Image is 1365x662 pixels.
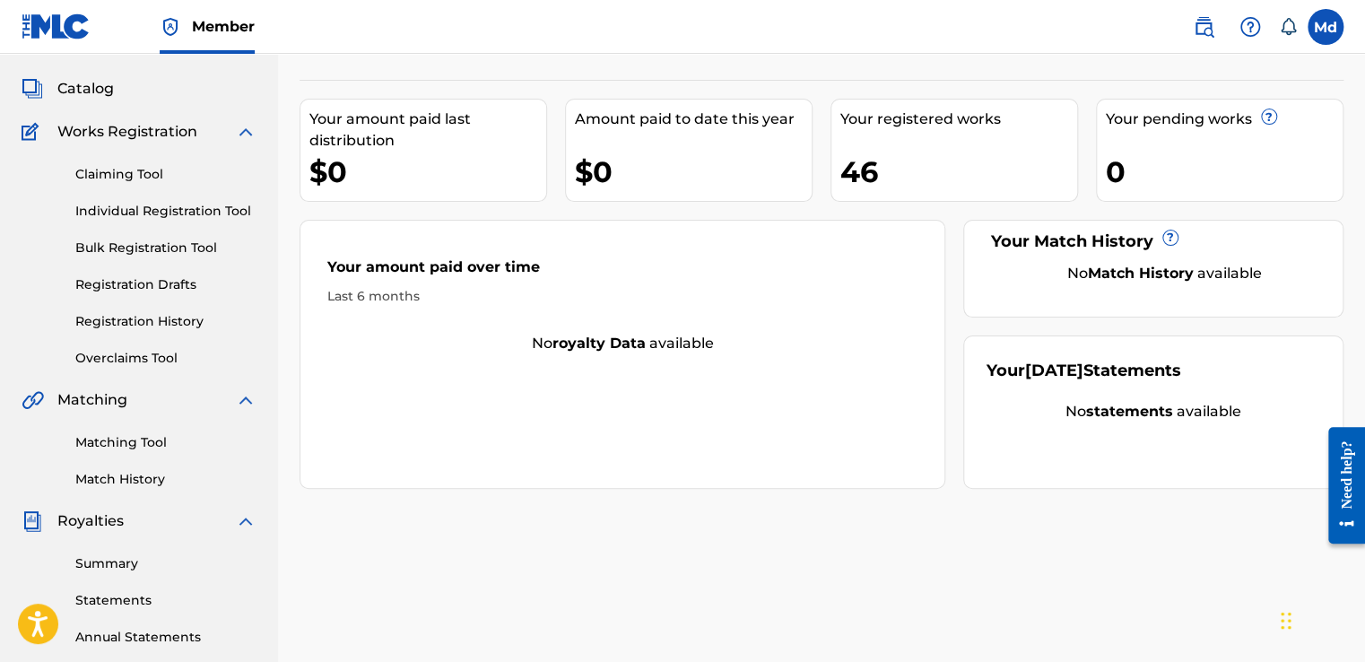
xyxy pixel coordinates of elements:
div: 0 [1106,152,1343,192]
div: Your amount paid last distribution [309,109,546,152]
iframe: Resource Center [1315,414,1365,558]
span: ? [1163,231,1178,245]
a: Claiming Tool [75,165,256,184]
img: Matching [22,389,44,411]
div: Widget de chat [1275,576,1365,662]
div: Arrastrar [1281,594,1291,648]
a: Overclaims Tool [75,349,256,368]
img: expand [235,389,256,411]
a: CatalogCatalog [22,78,114,100]
strong: royalty data [552,335,646,352]
img: expand [235,121,256,143]
div: No available [987,401,1320,422]
a: Registration History [75,312,256,331]
div: Your Statements [987,359,1181,383]
a: SummarySummary [22,35,130,57]
strong: Match History [1088,265,1194,282]
a: Matching Tool [75,433,256,452]
img: MLC Logo [22,13,91,39]
a: Bulk Registration Tool [75,239,256,257]
img: help [1239,16,1261,38]
span: Royalties [57,510,124,532]
div: Notifications [1279,18,1297,36]
span: [DATE] [1025,361,1083,380]
div: No available [1009,263,1320,284]
img: search [1193,16,1214,38]
div: Amount paid to date this year [575,109,812,130]
div: Help [1232,9,1268,45]
a: Individual Registration Tool [75,202,256,221]
a: Summary [75,554,256,573]
div: $0 [575,152,812,192]
span: Catalog [57,78,114,100]
a: Annual Statements [75,628,256,647]
div: Last 6 months [327,287,917,306]
iframe: Chat Widget [1275,576,1365,662]
div: User Menu [1308,9,1343,45]
span: Matching [57,389,127,411]
div: Your pending works [1106,109,1343,130]
div: Your Match History [987,230,1320,254]
img: expand [235,510,256,532]
img: Works Registration [22,121,45,143]
div: Your amount paid over time [327,257,917,287]
div: Your registered works [840,109,1077,130]
span: Works Registration [57,121,197,143]
img: Catalog [22,78,43,100]
a: Match History [75,470,256,489]
img: Top Rightsholder [160,16,181,38]
div: $0 [309,152,546,192]
span: Member [192,16,255,37]
strong: statements [1086,403,1173,420]
img: Royalties [22,510,43,532]
span: ? [1262,109,1276,124]
a: Registration Drafts [75,275,256,294]
div: No available [300,333,944,354]
a: Statements [75,591,256,610]
div: 46 [840,152,1077,192]
a: Public Search [1186,9,1222,45]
